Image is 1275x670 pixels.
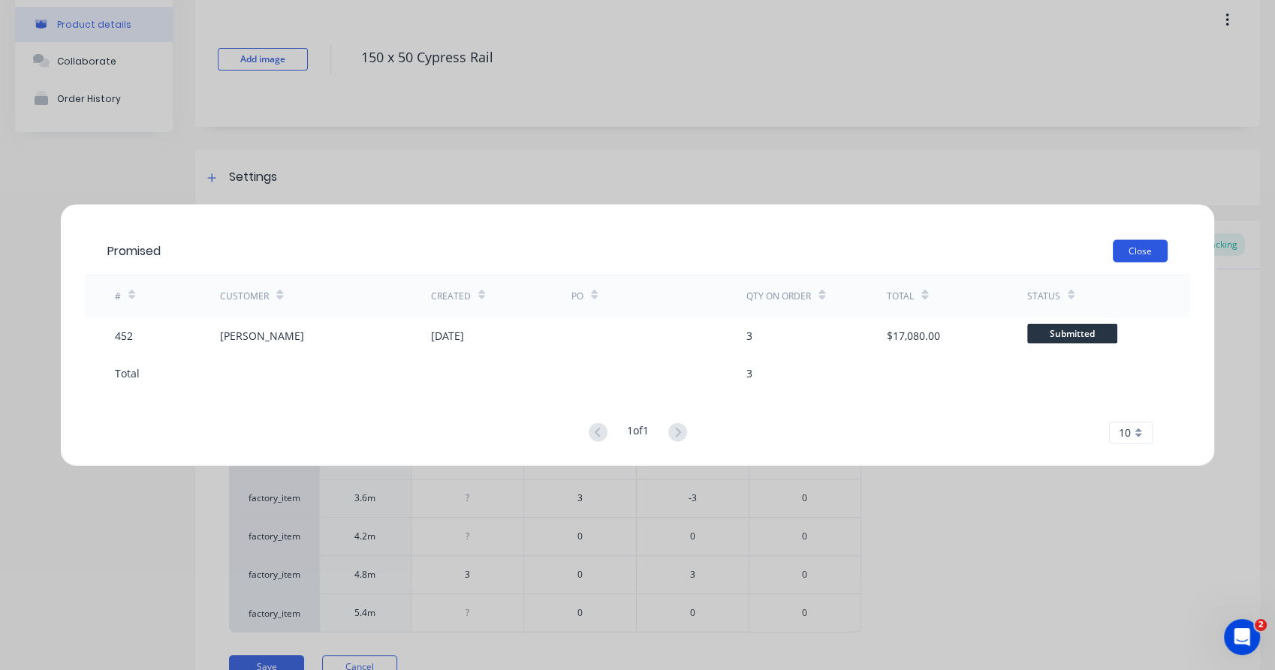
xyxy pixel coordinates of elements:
[1224,619,1260,655] iframe: Intercom live chat
[107,242,161,260] div: Promised
[1027,290,1060,303] div: Status
[431,290,471,303] div: Created
[1255,619,1267,631] span: 2
[1119,425,1131,440] span: 10
[115,328,133,344] div: 452
[115,290,121,303] div: #
[746,290,811,303] div: Qty on order
[746,365,752,381] div: 3
[887,290,914,303] div: Total
[1113,239,1168,262] button: Close
[1027,324,1117,343] span: Submitted
[627,422,649,443] div: 1 of 1
[431,328,464,344] div: [DATE]
[115,365,140,381] div: Total
[571,290,583,303] div: PO
[887,328,940,344] div: $17,080.00
[746,328,752,344] div: 3
[220,328,304,344] div: [PERSON_NAME]
[220,290,269,303] div: Customer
